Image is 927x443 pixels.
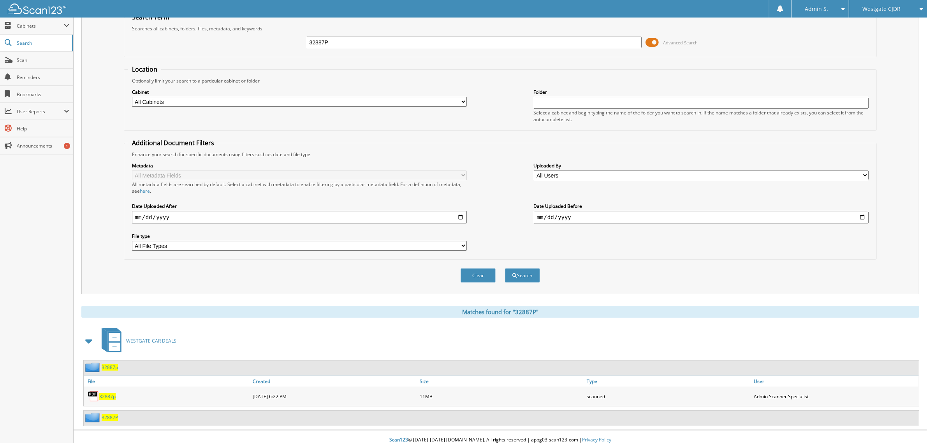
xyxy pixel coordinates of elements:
[85,362,102,372] img: folder2.png
[461,268,496,283] button: Clear
[17,74,69,81] span: Reminders
[389,436,408,443] span: Scan123
[752,389,919,404] div: Admin Scanner Specialist
[752,376,919,387] a: User
[862,7,901,11] span: Westgate CJDR
[534,211,869,223] input: end
[85,413,102,422] img: folder2.png
[585,389,752,404] div: scanned
[132,203,467,209] label: Date Uploaded After
[17,125,69,132] span: Help
[663,40,698,46] span: Advanced Search
[534,162,869,169] label: Uploaded By
[418,389,585,404] div: 11MB
[17,108,64,115] span: User Reports
[251,376,418,387] a: Created
[534,89,869,95] label: Folder
[251,389,418,404] div: [DATE] 6:22 PM
[805,7,828,11] span: Admin S.
[128,25,873,32] div: Searches all cabinets, folders, files, metadata, and keywords
[8,4,66,14] img: scan123-logo-white.svg
[132,233,467,239] label: File type
[17,23,64,29] span: Cabinets
[140,188,150,194] a: here
[505,268,540,283] button: Search
[534,109,869,123] div: Select a cabinet and begin typing the name of the folder you want to search in. If the name match...
[582,436,611,443] a: Privacy Policy
[132,162,467,169] label: Metadata
[17,91,69,98] span: Bookmarks
[102,364,118,371] a: 32887p
[97,325,176,356] a: WESTGATE CAR DEALS
[132,211,467,223] input: start
[17,40,68,46] span: Search
[128,139,218,147] legend: Additional Document Filters
[99,393,116,400] a: 32887p
[88,390,99,402] img: PDF.png
[81,306,919,318] div: Matches found for "32887P"
[17,142,69,149] span: Announcements
[128,77,873,84] div: Optionally limit your search to a particular cabinet or folder
[418,376,585,387] a: Size
[128,151,873,158] div: Enhance your search for specific documents using filters such as date and file type.
[84,376,251,387] a: File
[64,143,70,149] div: 1
[585,376,752,387] a: Type
[17,57,69,63] span: Scan
[132,89,467,95] label: Cabinet
[132,181,467,194] div: All metadata fields are searched by default. Select a cabinet with metadata to enable filtering b...
[534,203,869,209] label: Date Uploaded Before
[102,414,118,421] a: 32887P
[126,338,176,344] span: WESTGATE CAR DEALS
[128,65,161,74] legend: Location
